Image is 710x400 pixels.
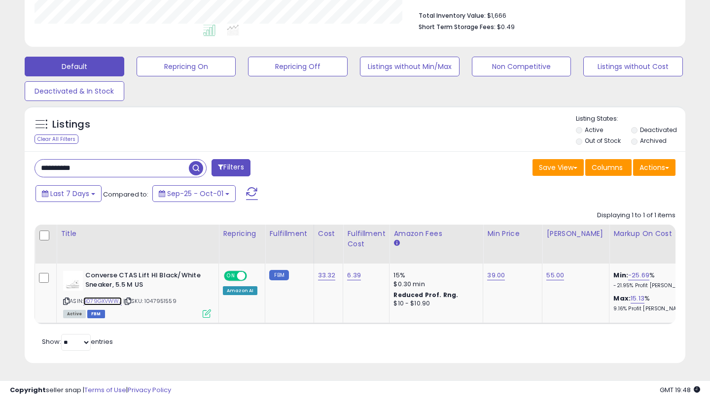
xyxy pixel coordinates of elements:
[167,189,223,199] span: Sep-25 - Oct-01
[597,211,675,220] div: Displaying 1 to 1 of 1 items
[50,189,89,199] span: Last 7 Days
[613,270,628,280] b: Min:
[123,297,177,305] span: | SKU: 1047951559
[137,57,236,76] button: Repricing On
[585,159,632,176] button: Columns
[35,134,78,144] div: Clear All Filters
[84,385,126,395] a: Terms of Use
[63,271,211,317] div: ASIN:
[223,286,257,295] div: Amazon AI
[419,11,486,20] b: Total Inventory Value:
[128,385,171,395] a: Privacy Policy
[613,294,695,312] div: %
[347,229,385,249] div: Fulfillment Cost
[246,272,261,280] span: OFF
[152,185,236,202] button: Sep-25 - Oct-01
[660,385,700,395] span: 2025-10-10 19:48 GMT
[25,81,124,101] button: Deactivated & In Stock
[347,270,361,280] a: 6.39
[85,271,205,292] b: Converse CTAS Lift HI Black/White Sneaker, 5.5 M US
[532,159,584,176] button: Save View
[393,239,399,248] small: Amazon Fees.
[576,114,686,124] p: Listing States:
[472,57,571,76] button: Non Competitive
[25,57,124,76] button: Default
[613,229,699,239] div: Markup on Cost
[318,270,336,280] a: 33.32
[393,229,479,239] div: Amazon Fees
[393,271,475,280] div: 15%
[61,229,214,239] div: Title
[103,190,148,199] span: Compared to:
[52,118,90,132] h5: Listings
[63,271,83,291] img: 21o1wUW9WwL._SL40_.jpg
[613,271,695,289] div: %
[419,23,496,31] b: Short Term Storage Fees:
[393,291,458,299] b: Reduced Prof. Rng.
[609,225,703,264] th: The percentage added to the cost of goods (COGS) that forms the calculator for Min & Max prices.
[269,229,309,239] div: Fulfillment
[10,386,171,395] div: seller snap | |
[212,159,250,176] button: Filters
[613,282,695,289] p: -21.95% Profit [PERSON_NAME]
[225,272,237,280] span: ON
[318,229,339,239] div: Cost
[487,270,505,280] a: 39.00
[585,126,603,134] label: Active
[10,385,46,395] strong: Copyright
[42,337,113,346] span: Show: entries
[269,270,288,280] small: FBM
[497,22,515,32] span: $0.49
[583,57,683,76] button: Listings without Cost
[628,270,649,280] a: -25.69
[393,280,475,289] div: $0.30 min
[63,310,86,318] span: All listings currently available for purchase on Amazon
[546,229,605,239] div: [PERSON_NAME]
[83,297,122,305] a: B079GXVWWJ
[633,159,675,176] button: Actions
[613,294,631,303] b: Max:
[87,310,105,318] span: FBM
[419,9,668,21] li: $1,666
[248,57,348,76] button: Repricing Off
[393,300,475,308] div: $10 - $10.90
[640,136,667,145] label: Archived
[585,136,621,145] label: Out of Stock
[35,185,102,202] button: Last 7 Days
[360,57,460,76] button: Listings without Min/Max
[546,270,564,280] a: 55.00
[613,305,695,312] p: 9.16% Profit [PERSON_NAME]
[631,294,644,303] a: 15.13
[487,229,538,239] div: Min Price
[640,126,677,134] label: Deactivated
[223,229,261,239] div: Repricing
[592,163,623,172] span: Columns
